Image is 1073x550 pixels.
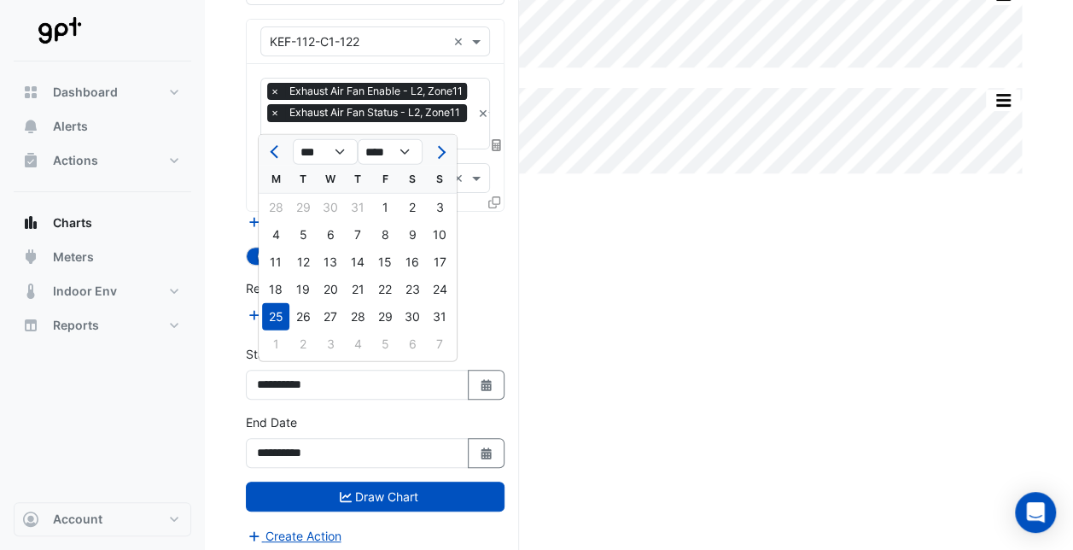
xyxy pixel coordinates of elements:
div: S [399,166,426,193]
div: T [289,166,317,193]
button: Indoor Env [14,274,191,308]
app-icon: Meters [22,249,39,266]
div: Thursday, September 4, 2025 [344,331,371,358]
div: 10 [426,221,453,249]
div: 20 [317,276,344,303]
div: W [317,166,344,193]
div: Friday, August 8, 2025 [371,221,399,249]
select: Select month [293,139,358,165]
div: Friday, September 5, 2025 [371,331,399,358]
div: 22 [371,276,399,303]
div: Sunday, August 17, 2025 [426,249,453,276]
div: 18 [262,276,289,303]
div: Saturday, August 9, 2025 [399,221,426,249]
div: 4 [344,331,371,358]
div: 11 [262,249,289,276]
div: 27 [317,303,344,331]
app-icon: Charts [22,214,39,231]
button: Alerts [14,109,191,143]
button: Create Action [246,526,342,546]
fa-icon: Select Date [479,377,494,392]
app-icon: Reports [22,317,39,334]
div: 2 [399,194,426,221]
div: Thursday, August 14, 2025 [344,249,371,276]
div: 9 [399,221,426,249]
span: Dashboard [53,84,118,101]
div: 25 [262,303,289,331]
div: Saturday, August 30, 2025 [399,303,426,331]
span: Choose Function [489,137,504,152]
div: 15 [371,249,399,276]
div: 1 [371,194,399,221]
button: Previous month [265,138,286,166]
div: Open Intercom Messenger [1015,492,1056,533]
span: Clear [453,32,468,50]
button: Add Reference Line [246,305,373,325]
div: Tuesday, August 26, 2025 [289,303,317,331]
app-icon: Alerts [22,118,39,135]
div: Tuesday, September 2, 2025 [289,331,317,358]
div: Sunday, August 24, 2025 [426,276,453,303]
img: Company Logo [20,14,97,48]
div: Monday, July 28, 2025 [262,194,289,221]
div: 28 [344,303,371,331]
div: 8 [371,221,399,249]
div: 1 [262,331,289,358]
app-icon: Dashboard [22,84,39,101]
div: Monday, September 1, 2025 [262,331,289,358]
button: Account [14,502,191,536]
div: 17 [426,249,453,276]
div: 28 [262,194,289,221]
app-icon: Indoor Env [22,283,39,300]
div: Tuesday, August 12, 2025 [289,249,317,276]
button: Next month [429,138,450,166]
div: 6 [317,221,344,249]
div: 26 [289,303,317,331]
button: Draw Chart [246,482,504,512]
select: Select year [358,139,423,165]
label: Reference Lines [246,279,335,297]
span: Reports [53,317,99,334]
span: Clear [478,104,488,122]
div: 29 [371,303,399,331]
div: 5 [289,221,317,249]
div: Tuesday, July 29, 2025 [289,194,317,221]
div: Friday, August 1, 2025 [371,194,399,221]
span: Indoor Env [53,283,117,300]
span: Clone Favourites and Tasks from this Equipment to other Equipment [488,195,500,209]
div: Friday, August 29, 2025 [371,303,399,331]
span: Exhaust Air Fan Enable - L2, Zone11 [285,83,467,100]
div: 19 [289,276,317,303]
div: Monday, August 4, 2025 [262,221,289,249]
div: Tuesday, August 5, 2025 [289,221,317,249]
div: 2 [289,331,317,358]
span: Exhaust Air Fan Status - L2, Zone11 [285,104,464,121]
div: Wednesday, July 30, 2025 [317,194,344,221]
button: Add Equipment [246,212,349,231]
div: Sunday, August 10, 2025 [426,221,453,249]
label: Start Date [246,345,303,363]
div: 3 [317,331,344,358]
div: Monday, August 25, 2025 [262,303,289,331]
div: 24 [426,276,453,303]
div: Wednesday, September 3, 2025 [317,331,344,358]
div: 7 [344,221,371,249]
div: Thursday, August 7, 2025 [344,221,371,249]
div: Sunday, August 3, 2025 [426,194,453,221]
span: Actions [53,152,98,169]
div: Saturday, September 6, 2025 [399,331,426,358]
div: 31 [344,194,371,221]
div: Saturday, August 2, 2025 [399,194,426,221]
div: M [262,166,289,193]
div: 5 [371,331,399,358]
div: Wednesday, August 20, 2025 [317,276,344,303]
div: Saturday, August 23, 2025 [399,276,426,303]
button: Charts [14,206,191,240]
div: 16 [399,249,426,276]
span: × [267,83,283,100]
button: More Options [986,90,1020,111]
div: 6 [399,331,426,358]
button: Reports [14,308,191,342]
div: 30 [399,303,426,331]
div: Monday, August 18, 2025 [262,276,289,303]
